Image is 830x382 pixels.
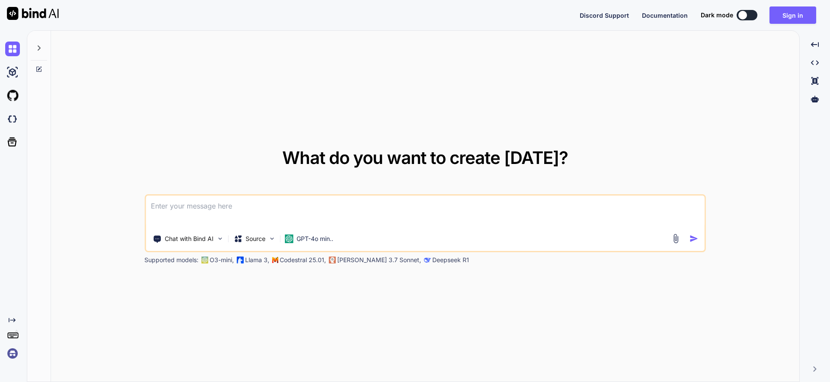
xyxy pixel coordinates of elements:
[580,12,629,19] span: Discord Support
[216,235,223,242] img: Pick Tools
[337,256,421,264] p: [PERSON_NAME] 3.7 Sonnet,
[642,11,688,20] button: Documentation
[5,346,20,361] img: signin
[769,6,816,24] button: Sign in
[690,234,699,243] img: icon
[280,256,326,264] p: Codestral 25.01,
[284,234,293,243] img: GPT-4o mini
[329,257,335,263] img: claude
[5,88,20,103] img: githubLight
[432,256,469,264] p: Deepseek R1
[701,11,733,19] span: Dark mode
[5,112,20,126] img: darkCloudIdeIcon
[272,257,278,263] img: Mistral-AI
[246,234,265,243] p: Source
[7,7,59,20] img: Bind AI
[282,147,568,168] span: What do you want to create [DATE]?
[236,257,243,263] img: Llama2
[642,12,688,19] span: Documentation
[671,234,681,244] img: attachment
[580,11,629,20] button: Discord Support
[424,257,431,263] img: claude
[297,234,333,243] p: GPT-4o min..
[5,42,20,56] img: chat
[268,235,275,242] img: Pick Models
[5,65,20,80] img: ai-studio
[210,256,234,264] p: O3-mini,
[144,256,198,264] p: Supported models:
[165,234,214,243] p: Chat with Bind AI
[201,257,208,263] img: GPT-4
[245,256,269,264] p: Llama 3,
